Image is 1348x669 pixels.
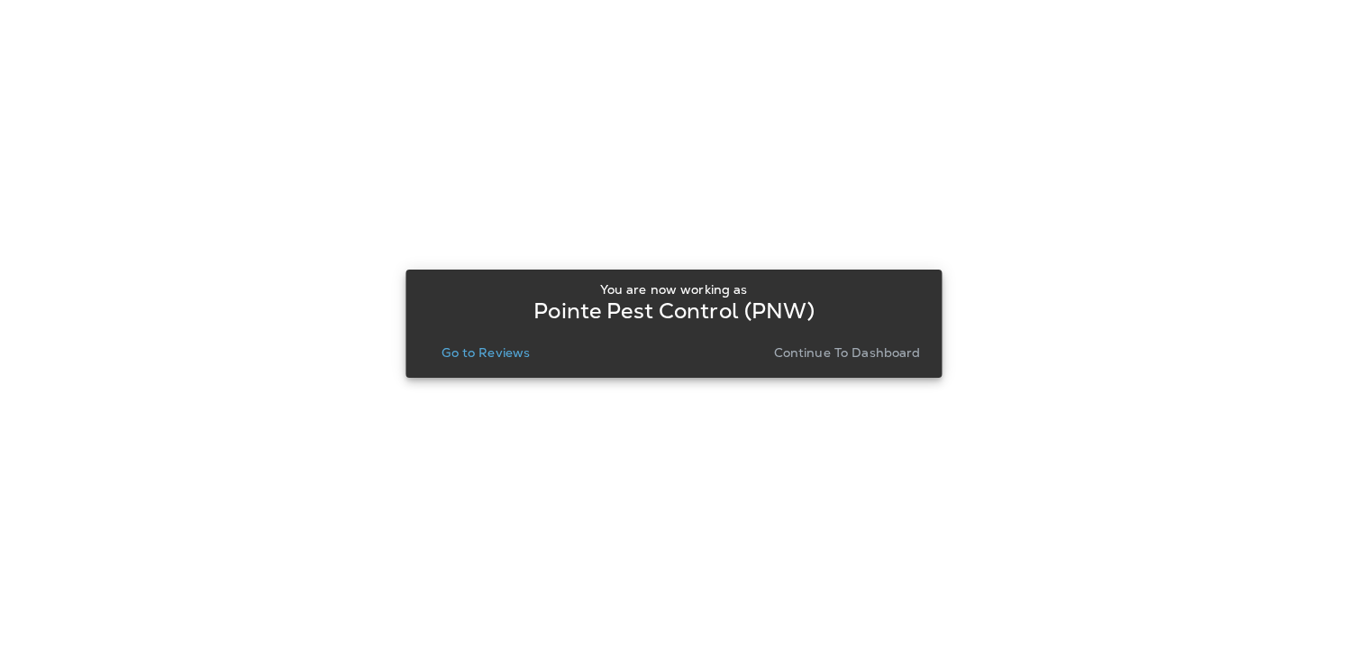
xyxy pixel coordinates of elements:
p: You are now working as [600,282,747,297]
p: Pointe Pest Control (PNW) [533,304,815,318]
p: Continue to Dashboard [774,345,921,360]
button: Go to Reviews [434,340,537,365]
p: Go to Reviews [442,345,530,360]
button: Continue to Dashboard [767,340,928,365]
